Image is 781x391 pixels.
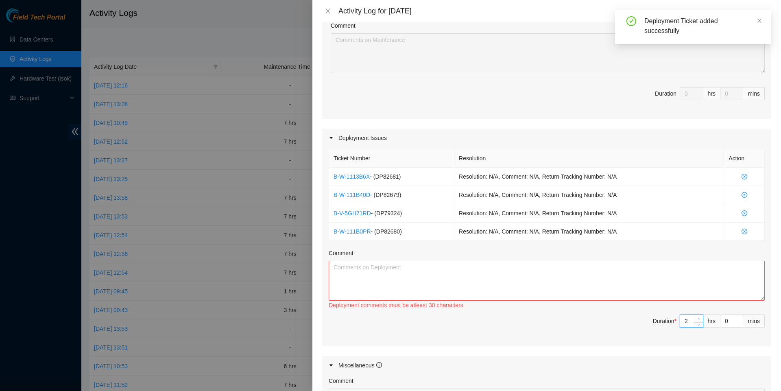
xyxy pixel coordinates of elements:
span: info-circle [376,362,382,368]
span: down [696,322,701,327]
span: - ( DP82679 ) [370,192,401,198]
span: Decrease Value [694,322,703,327]
textarea: Comment [331,33,765,73]
textarea: Comment [329,261,765,301]
div: Activity Log for [DATE] [338,7,771,15]
div: mins [743,315,765,328]
div: hrs [703,315,720,328]
span: close [325,8,331,14]
span: up [696,317,701,321]
td: Resolution: N/A, Comment: N/A, Return Tracking Number: N/A [454,223,724,241]
span: close-circle [729,210,760,216]
th: Resolution [454,149,724,168]
a: B-W-111B40D [334,192,370,198]
td: Resolution: N/A, Comment: N/A, Return Tracking Number: N/A [454,168,724,186]
span: - ( DP79324 ) [371,210,402,216]
label: Comment [329,249,353,258]
div: Miscellaneous info-circle [322,356,771,375]
td: Resolution: N/A, Comment: N/A, Return Tracking Number: N/A [454,204,724,223]
a: B-W-1113B6X [334,173,370,180]
div: Deployment comments must be atleast 30 characters [329,301,765,310]
span: close-circle [729,174,760,179]
a: B-V-5GH71RD [334,210,371,216]
span: close-circle [729,229,760,234]
span: caret-right [329,135,334,140]
span: - ( DP82681 ) [370,173,401,180]
span: Increase Value [694,315,703,322]
span: - ( DP82680 ) [371,228,402,235]
div: Deployment Ticket added successfully [644,16,761,36]
label: Comment [331,21,356,30]
a: B-W-111B0PR [334,228,371,235]
label: Comment [329,376,353,385]
div: Miscellaneous [338,361,382,370]
button: Close [322,7,334,15]
div: hrs [703,87,720,100]
td: Resolution: N/A, Comment: N/A, Return Tracking Number: N/A [454,186,724,204]
th: Ticket Number [329,149,454,168]
span: caret-right [329,363,334,368]
div: mins [743,87,765,100]
span: close [757,18,762,24]
div: Deployment Issues [322,129,771,147]
span: close-circle [729,192,760,198]
div: Duration [655,89,676,98]
div: Duration [653,317,676,325]
th: Action [724,149,765,168]
span: check-circle [626,16,636,26]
